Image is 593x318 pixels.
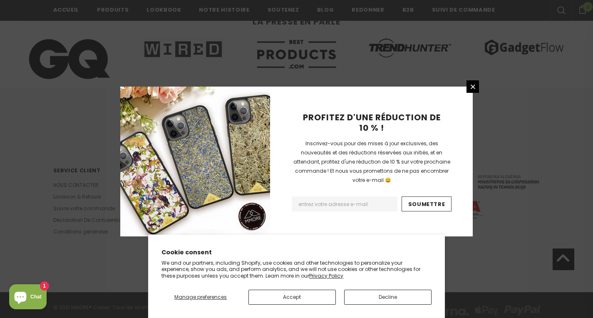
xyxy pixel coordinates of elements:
[292,196,397,211] input: Email Address
[344,290,432,305] button: Decline
[161,290,240,305] button: Manage preferences
[248,290,336,305] button: Accept
[293,140,450,184] span: Inscrivez-vous pour des mises à jour exclusives, des nouveautés et des réductions réservées aux i...
[402,196,452,211] input: Soumettre
[303,112,441,134] span: PROFITEZ D'UNE RÉDUCTION DE 10 % !
[7,284,49,311] inbox-online-store-chat: Shopify online store chat
[309,272,343,279] a: Privacy Policy
[161,260,432,279] p: We and our partners, including Shopify, use cookies and other technologies to personalize your ex...
[466,80,479,93] a: Fermer
[174,293,227,301] span: Manage preferences
[161,248,432,257] h2: Cookie consent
